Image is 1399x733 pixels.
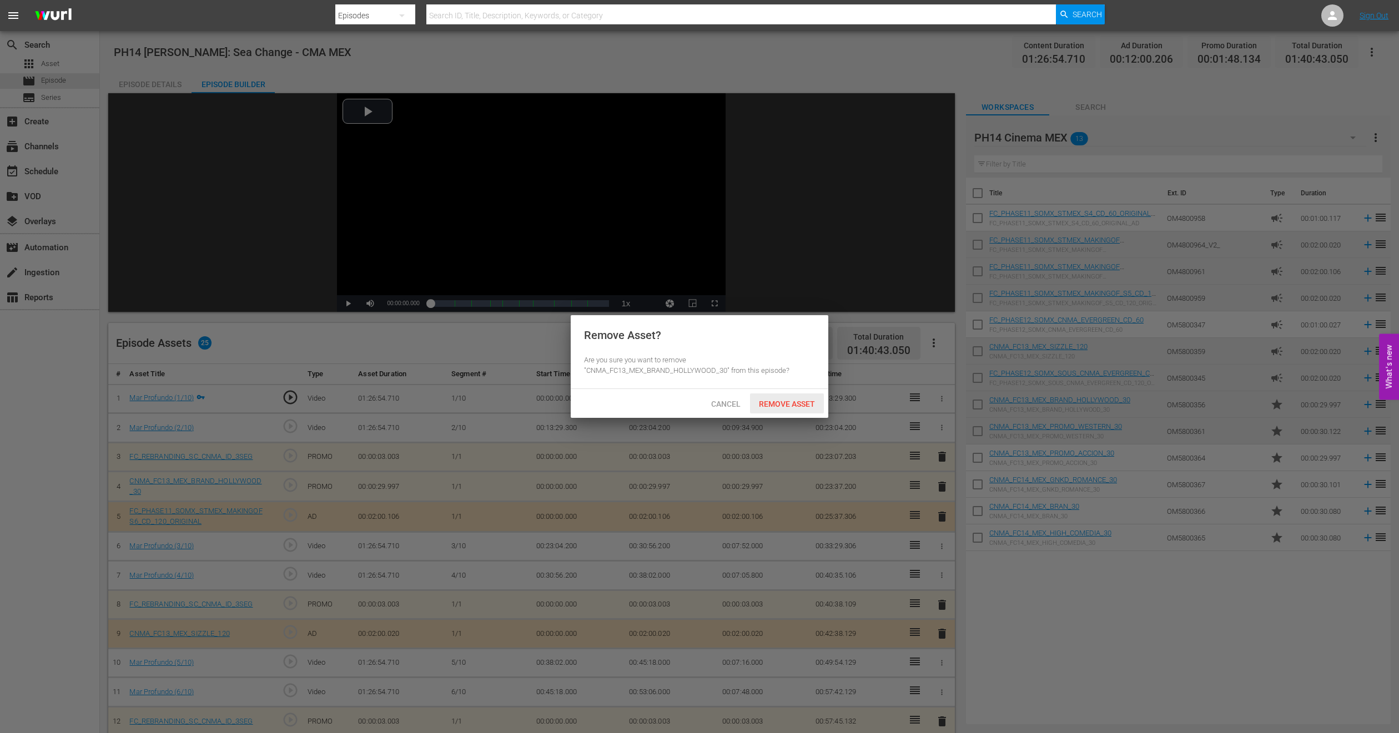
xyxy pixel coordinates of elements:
span: menu [7,9,20,22]
a: Sign Out [1360,11,1388,20]
div: Are you sure you want to remove "CNMA_FC13_MEX_BRAND_HOLLYWOOD_30" from this episode? [584,355,815,376]
button: Cancel [701,393,750,413]
span: Remove Asset [750,400,824,408]
button: Open Feedback Widget [1379,333,1399,400]
span: Cancel [702,400,749,408]
button: Remove Asset [750,393,824,413]
img: ans4CAIJ8jUAAAAAAAAAAAAAAAAAAAAAAAAgQb4GAAAAAAAAAAAAAAAAAAAAAAAAJMjXAAAAAAAAAAAAAAAAAAAAAAAAgAT5G... [27,3,80,29]
button: Search [1056,4,1105,24]
span: Search [1073,4,1102,24]
div: Remove Asset? [584,328,661,342]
